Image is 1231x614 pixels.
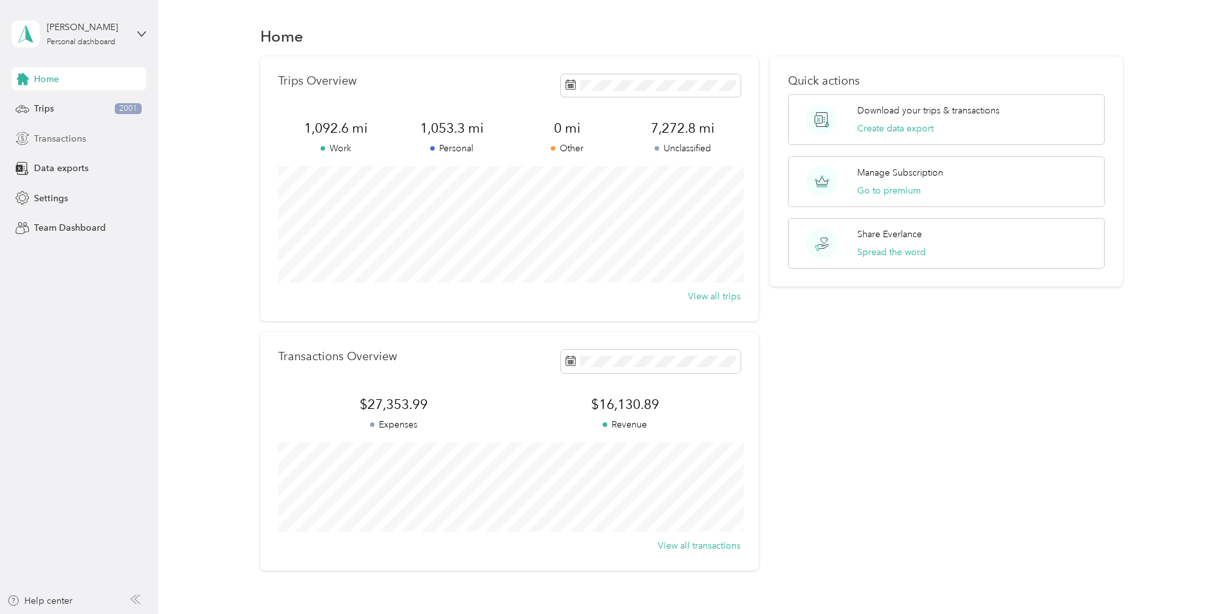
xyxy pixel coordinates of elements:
[857,245,926,259] button: Spread the word
[857,166,943,179] p: Manage Subscription
[260,29,303,43] h1: Home
[857,104,1000,117] p: Download your trips & transactions
[658,539,741,552] button: View all transactions
[278,74,356,88] p: Trips Overview
[278,350,397,363] p: Transactions Overview
[47,38,115,46] div: Personal dashboard
[7,594,72,608] button: Help center
[625,119,741,137] span: 7,272.8 mi
[509,142,624,155] p: Other
[788,74,1105,88] p: Quick actions
[34,72,59,86] span: Home
[857,228,922,241] p: Share Everlance
[394,142,509,155] p: Personal
[47,21,127,34] div: [PERSON_NAME]
[857,122,934,135] button: Create data export
[34,162,88,175] span: Data exports
[278,142,394,155] p: Work
[509,395,741,413] span: $16,130.89
[688,290,741,303] button: View all trips
[1159,542,1231,614] iframe: Everlance-gr Chat Button Frame
[278,119,394,137] span: 1,092.6 mi
[509,119,624,137] span: 0 mi
[34,102,54,115] span: Trips
[34,132,86,145] span: Transactions
[394,119,509,137] span: 1,053.3 mi
[115,103,142,115] span: 2001
[278,418,510,431] p: Expenses
[857,184,921,197] button: Go to premium
[34,192,68,205] span: Settings
[509,418,741,431] p: Revenue
[625,142,741,155] p: Unclassified
[34,221,106,235] span: Team Dashboard
[278,395,510,413] span: $27,353.99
